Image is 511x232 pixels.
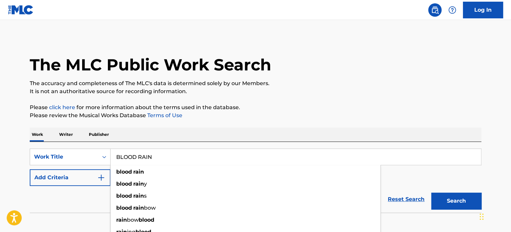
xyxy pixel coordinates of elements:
img: help [448,6,456,14]
div: Drag [480,207,484,227]
strong: blood [139,217,154,223]
strong: rain [133,181,144,187]
a: click here [49,104,75,110]
img: 9d2ae6d4665cec9f34b9.svg [97,174,105,182]
p: Please for more information about the terms used in the database. [30,103,481,111]
iframe: Chat Widget [478,200,511,232]
div: Work Title [34,153,94,161]
p: It is not an authoritative source for recording information. [30,87,481,95]
span: s [144,193,147,199]
p: Please review the Musical Works Database [30,111,481,120]
a: Log In [463,2,503,18]
img: search [431,6,439,14]
a: Reset Search [384,192,428,207]
strong: rain [116,217,127,223]
h1: The MLC Public Work Search [30,55,271,75]
p: Publisher [87,128,111,142]
strong: rain [133,193,144,199]
p: Work [30,128,45,142]
button: Search [431,193,481,209]
a: Terms of Use [146,112,182,119]
span: y [144,181,147,187]
p: Writer [57,128,75,142]
p: The accuracy and completeness of The MLC's data is determined solely by our Members. [30,79,481,87]
strong: blood [116,205,132,211]
strong: blood [116,181,132,187]
span: bow [127,217,139,223]
div: Help [446,3,459,17]
span: bow [144,205,156,211]
button: Add Criteria [30,169,111,186]
form: Search Form [30,149,481,213]
strong: blood [116,193,132,199]
strong: blood [116,169,132,175]
strong: rain [133,205,144,211]
a: Public Search [428,3,442,17]
img: MLC Logo [8,5,34,15]
strong: rain [133,169,144,175]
